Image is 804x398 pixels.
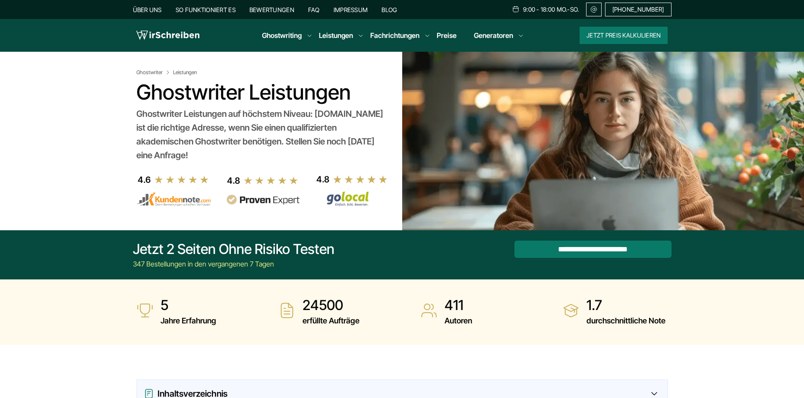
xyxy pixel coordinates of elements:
[176,6,236,13] a: So funktioniert es
[586,314,665,328] span: durchschnittliche Note
[303,297,359,314] strong: 24500
[136,80,386,104] h1: Ghostwriter Leistungen
[133,259,334,269] div: 347 Bestellungen in den vergangenen 7 Tagen
[278,302,296,319] img: erfüllte Aufträge
[226,194,300,205] img: provenexpert reviews
[580,27,668,44] button: Jetzt Preis kalkulieren
[316,172,329,186] div: 4.8
[437,31,457,40] a: Preise
[319,30,353,41] a: Leistungen
[562,302,580,319] img: durchschnittliche Note
[445,297,472,314] strong: 411
[612,6,664,13] span: [PHONE_NUMBER]
[420,302,438,319] img: Autoren
[262,30,302,41] a: Ghostwriting
[586,297,665,314] strong: 1.7
[133,6,162,13] a: Über uns
[523,6,579,13] span: 9:00 - 18:00 Mo.-So.
[161,297,216,314] strong: 5
[315,191,389,207] img: Wirschreiben Bewertungen
[133,241,334,258] div: Jetzt 2 Seiten ohne Risiko testen
[136,192,211,207] img: kundennote
[243,176,299,185] img: stars
[370,30,419,41] a: Fachrichtungen
[474,30,513,41] a: Generatoren
[136,69,171,76] a: Ghostwriter
[590,6,598,13] img: Email
[136,29,199,42] img: logo wirschreiben
[161,314,216,328] span: Jahre Erfahrung
[512,6,520,13] img: Schedule
[303,314,359,328] span: erfüllte Aufträge
[136,107,386,162] div: Ghostwriter Leistungen auf höchstem Niveau: [DOMAIN_NAME] ist die richtige Adresse, wenn Sie eine...
[227,174,240,188] div: 4.8
[138,173,151,187] div: 4.6
[334,6,368,13] a: Impressum
[605,3,672,16] a: [PHONE_NUMBER]
[382,6,397,13] a: Blog
[333,175,388,184] img: stars
[136,302,154,319] img: Jahre Erfahrung
[445,314,472,328] span: Autoren
[154,175,209,184] img: stars
[308,6,320,13] a: FAQ
[173,69,197,76] span: Leistungen
[249,6,294,13] a: Bewertungen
